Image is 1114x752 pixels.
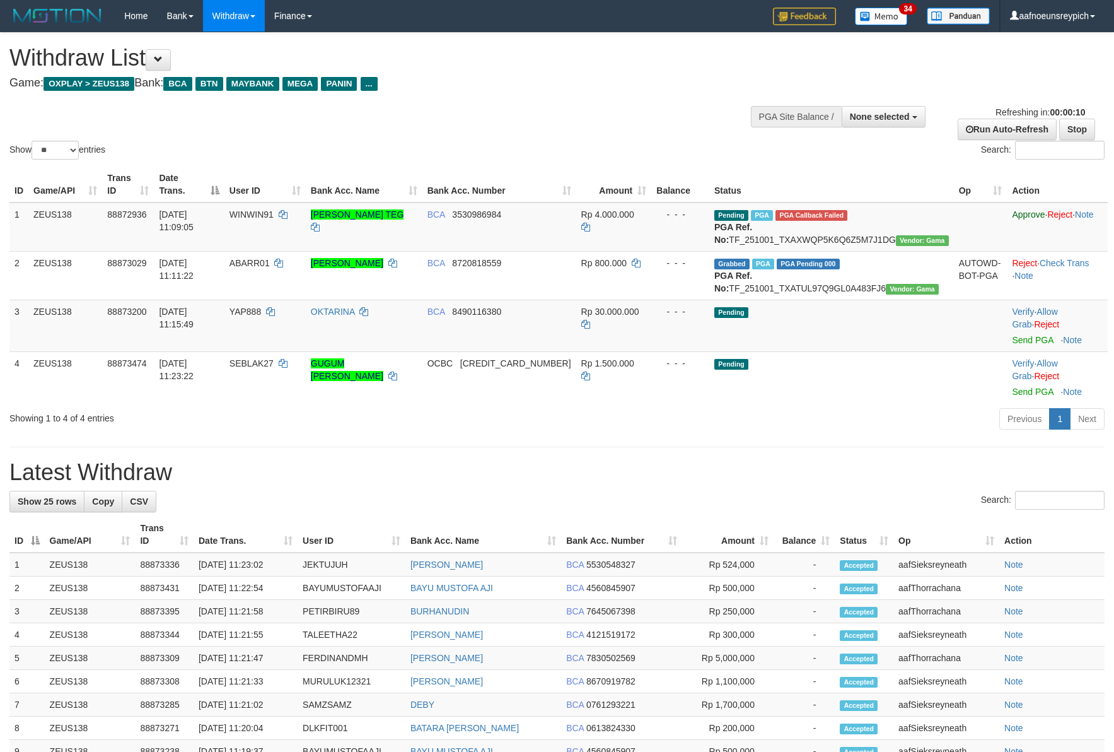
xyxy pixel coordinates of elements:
[1007,167,1108,203] th: Action
[9,491,84,512] a: Show 25 rows
[893,517,999,553] th: Op: activate to sort column ascending
[410,676,483,686] a: [PERSON_NAME]
[107,307,146,317] span: 88873200
[1007,351,1108,403] td: · ·
[1014,271,1033,281] a: Note
[135,670,194,693] td: 88873308
[896,235,949,246] span: Vendor URL: https://trx31.1velocity.biz
[981,491,1105,510] label: Search:
[1012,358,1034,368] a: Verify
[9,203,28,252] td: 1
[229,307,261,317] span: YAP888
[682,577,774,600] td: Rp 500,000
[321,77,357,91] span: PANIN
[298,717,405,740] td: DLKFIT001
[682,693,774,717] td: Rp 1,700,000
[427,209,445,220] span: BCA
[224,167,306,203] th: User ID: activate to sort column ascending
[714,271,752,293] b: PGA Ref. No:
[566,723,584,733] span: BCA
[709,203,954,252] td: TF_251001_TXAXWQP5K6Q6Z5M7J1DG
[410,653,483,663] a: [PERSON_NAME]
[682,553,774,577] td: Rp 524,000
[9,300,28,351] td: 3
[751,210,773,221] span: Marked by aafnoeunsreypich
[45,553,136,577] td: ZEUS138
[1034,319,1059,329] a: Reject
[893,717,999,740] td: aafSieksreyneath
[107,209,146,220] span: 88872936
[1007,300,1108,351] td: · ·
[122,491,156,512] a: CSV
[893,553,999,577] td: aafSieksreyneath
[1007,203,1108,252] td: · ·
[835,517,893,553] th: Status: activate to sort column ascending
[899,3,916,15] span: 34
[774,717,835,740] td: -
[774,670,835,693] td: -
[9,45,730,71] h1: Withdraw List
[361,77,378,91] span: ...
[194,577,298,600] td: [DATE] 11:22:54
[452,209,501,220] span: Copy 3530986984 to clipboard
[1050,107,1085,117] strong: 00:00:10
[774,553,835,577] td: -
[1004,606,1023,616] a: Note
[656,305,704,318] div: - - -
[1012,358,1057,381] a: Allow Grab
[107,358,146,368] span: 88873474
[195,77,223,91] span: BTN
[840,584,878,594] span: Accepted
[410,700,434,710] a: DEBY
[586,606,635,616] span: Copy 7645067398 to clipboard
[9,623,45,647] td: 4
[840,677,878,688] span: Accepted
[9,600,45,623] td: 3
[581,258,627,268] span: Rp 800.000
[9,517,45,553] th: ID: activate to sort column descending
[995,107,1085,117] span: Refreshing in:
[194,670,298,693] td: [DATE] 11:21:33
[586,700,635,710] span: Copy 0761293221 to clipboard
[194,693,298,717] td: [DATE] 11:21:02
[229,209,274,220] span: WINWIN91
[850,112,910,122] span: None selected
[298,670,405,693] td: MURULUK12321
[586,583,635,593] span: Copy 4560845907 to clipboard
[311,307,355,317] a: OKTARINA
[581,358,634,368] span: Rp 1.500.000
[566,653,584,663] span: BCA
[298,623,405,647] td: TALEETHA22
[311,358,383,381] a: GUGUM [PERSON_NAME]
[9,251,28,300] td: 2
[840,630,878,641] span: Accepted
[427,358,453,368] span: OCBC
[28,203,102,252] td: ZEUS138
[751,106,842,127] div: PGA Site Balance /
[311,209,404,220] a: [PERSON_NAME] TEG
[135,717,194,740] td: 88873271
[1063,387,1082,397] a: Note
[130,496,148,507] span: CSV
[135,693,194,717] td: 88873285
[656,357,704,370] div: - - -
[709,251,954,300] td: TF_251001_TXATUL97Q9GL0A483FJ6
[1015,491,1105,510] input: Search:
[893,670,999,693] td: aafSieksreyneath
[1070,408,1105,430] a: Next
[28,167,102,203] th: Game/API: activate to sort column ascending
[194,623,298,647] td: [DATE] 11:21:55
[682,647,774,670] td: Rp 5,000,000
[44,77,134,91] span: OXPLAY > ZEUS138
[410,606,469,616] a: BURHANUDIN
[586,676,635,686] span: Copy 8670919782 to clipboard
[586,723,635,733] span: Copy 0613824330 to clipboard
[422,167,576,203] th: Bank Acc. Number: activate to sort column ascending
[135,577,194,600] td: 88873431
[840,700,878,711] span: Accepted
[1012,307,1057,329] span: ·
[410,723,519,733] a: BATARA [PERSON_NAME]
[306,167,422,203] th: Bank Acc. Name: activate to sort column ascending
[135,553,194,577] td: 88873336
[958,119,1057,140] a: Run Auto-Refresh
